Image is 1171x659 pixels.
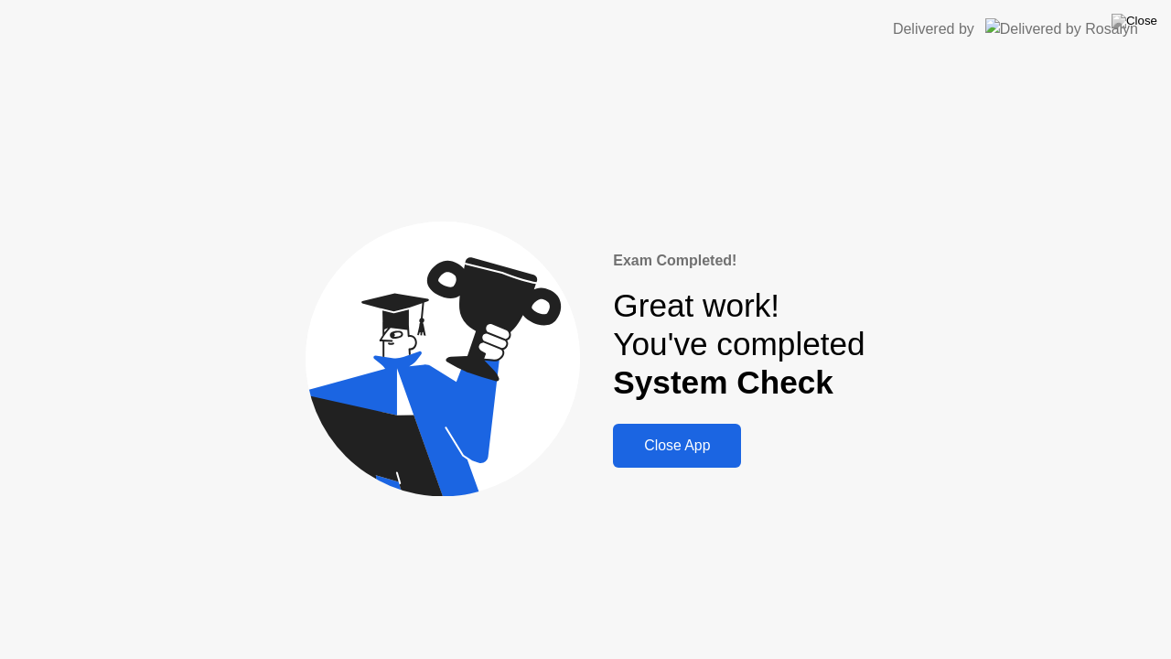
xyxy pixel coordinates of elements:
div: Close App [618,438,736,454]
div: Delivered by [893,18,974,40]
div: Exam Completed! [613,250,865,272]
img: Delivered by Rosalyn [985,18,1138,39]
button: Close App [613,424,741,468]
img: Close [1112,14,1157,28]
div: Great work! You've completed [613,286,865,403]
b: System Check [613,364,833,400]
